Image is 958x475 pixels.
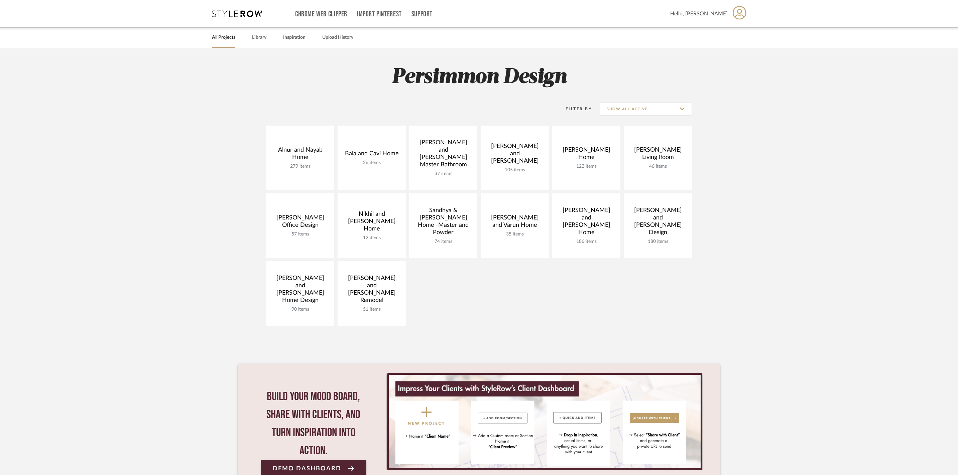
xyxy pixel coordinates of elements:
div: 279 items [271,164,329,169]
div: Nikhil and [PERSON_NAME] Home [343,210,400,235]
div: [PERSON_NAME] and [PERSON_NAME] [486,143,544,167]
a: Library [252,33,266,42]
div: [PERSON_NAME] and [PERSON_NAME] Design [629,207,687,239]
div: [PERSON_NAME] and [PERSON_NAME] Home [558,207,615,239]
div: 105 items [486,167,544,173]
div: 74 items [414,239,472,245]
div: 90 items [271,307,329,312]
img: StyleRow_Client_Dashboard_Banner__1_.png [389,375,701,468]
div: [PERSON_NAME] and [PERSON_NAME] Home Design [271,275,329,307]
div: [PERSON_NAME] and [PERSON_NAME] Master Bathroom [414,139,472,171]
div: Bala and Cavi Home [343,150,400,160]
div: [PERSON_NAME] Office Design [271,214,329,231]
a: Import Pinterest [357,11,402,17]
div: 57 items [271,231,329,237]
a: Support [411,11,433,17]
div: 37 items [414,171,472,177]
a: Inspiration [283,33,306,42]
div: Filter By [557,106,592,112]
div: 180 items [629,239,687,245]
a: Upload History [322,33,353,42]
div: [PERSON_NAME] Home [558,146,615,164]
div: 122 items [558,164,615,169]
h2: Persimmon Design [238,65,720,90]
div: [PERSON_NAME] and Varun Home [486,214,544,231]
div: [PERSON_NAME] and [PERSON_NAME] Remodel [343,275,400,307]
div: Alnur and Nayab Home [271,146,329,164]
div: [PERSON_NAME] Living Room [629,146,687,164]
span: Hello, [PERSON_NAME] [670,10,728,18]
div: Sandhya & [PERSON_NAME] Home -Master and Powder [414,207,472,239]
div: 26 items [343,160,400,166]
div: 0 [386,373,703,470]
a: All Projects [212,33,235,42]
div: 12 items [343,235,400,241]
div: 46 items [629,164,687,169]
a: Chrome Web Clipper [295,11,347,17]
span: Demo Dashboard [273,465,341,472]
div: 186 items [558,239,615,245]
div: 35 items [486,231,544,237]
div: Build your mood board, share with clients, and turn inspiration into action. [261,388,366,460]
div: 51 items [343,307,400,312]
